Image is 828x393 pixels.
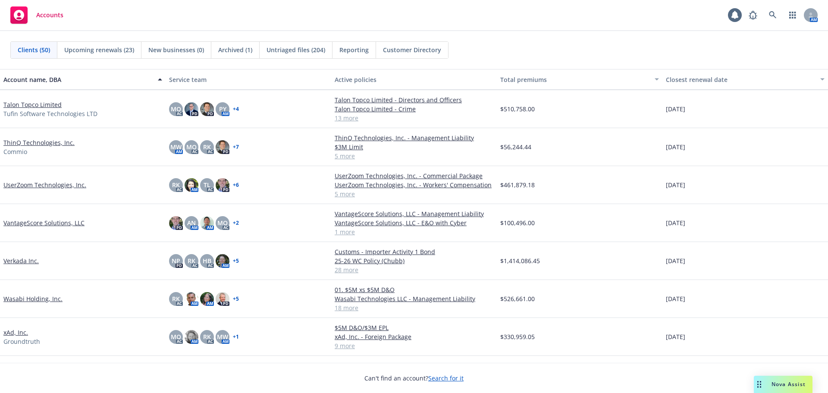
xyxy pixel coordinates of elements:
a: ThinQ Technologies, Inc. - Management Liability [335,133,493,142]
button: Service team [166,69,331,90]
span: Upcoming renewals (23) [64,45,134,54]
img: photo [200,102,214,116]
a: 1 more [335,227,493,236]
a: Search for it [428,374,464,382]
span: $330,959.05 [500,332,535,341]
span: RK [203,142,211,151]
a: Wasabi Technologies LLC - Management Liability [335,294,493,303]
a: ThinQ Technologies, Inc. [3,138,75,147]
a: Report a Bug [744,6,762,24]
span: PY [219,104,226,113]
span: Untriaged files (204) [267,45,325,54]
a: Talon Topco Limited - Directors and Officers [335,95,493,104]
a: + 1 [233,334,239,340]
a: 5 more [335,151,493,160]
span: MW [170,142,182,151]
span: MW [217,332,228,341]
a: 9 more [335,341,493,350]
a: UserZoom Technologies, Inc. - Commercial Package [335,171,493,180]
a: $3M Limit [335,142,493,151]
span: HB [203,256,211,265]
a: + 4 [233,107,239,112]
a: + 7 [233,145,239,150]
a: Switch app [784,6,801,24]
span: $56,244.44 [500,142,531,151]
img: photo [169,216,183,230]
img: photo [216,140,229,154]
span: Accounts [36,12,63,19]
span: AN [187,218,196,227]
span: MQ [217,218,228,227]
a: UserZoom Technologies, Inc. [3,180,86,189]
span: [DATE] [666,180,685,189]
div: Active policies [335,75,493,84]
img: photo [200,292,214,306]
img: photo [185,102,198,116]
a: Accounts [7,3,67,27]
span: Commio [3,147,27,156]
a: VantageScore Solutions, LLC [3,218,85,227]
div: Service team [169,75,328,84]
button: Total premiums [497,69,662,90]
img: photo [185,178,198,192]
span: Tufin Software Technologies LTD [3,109,97,118]
span: $1,414,086.45 [500,256,540,265]
span: [DATE] [666,142,685,151]
img: photo [185,292,198,306]
span: RK [188,256,195,265]
a: Search [764,6,781,24]
span: $100,496.00 [500,218,535,227]
span: TL [204,180,210,189]
a: 13 more [335,113,493,123]
a: + 5 [233,258,239,264]
a: 25-26 WC Policy (Chubb) [335,256,493,265]
div: Drag to move [754,376,765,393]
a: VantageScore Solutions, LLC - E&O with Cyber [335,218,493,227]
a: 28 more [335,265,493,274]
a: Customs - Importer Activity 1 Bond [335,247,493,256]
span: [DATE] [666,256,685,265]
span: Can't find an account? [364,374,464,383]
div: Closest renewal date [666,75,815,84]
span: RK [172,180,180,189]
span: Archived (1) [218,45,252,54]
span: Nova Assist [772,380,806,388]
span: MQ [186,142,197,151]
span: $510,758.00 [500,104,535,113]
a: Wasabi Holding, Inc. [3,294,63,303]
img: photo [216,292,229,306]
a: Verkada Inc. [3,256,39,265]
a: UserZoom Technologies, Inc. - Workers' Compensation [335,180,493,189]
a: + 5 [233,296,239,302]
span: RK [172,294,180,303]
span: [DATE] [666,332,685,341]
span: NP [172,256,180,265]
span: [DATE] [666,104,685,113]
span: Customer Directory [383,45,441,54]
img: photo [185,330,198,344]
span: Clients (50) [18,45,50,54]
a: 01. $5M xs $5M D&O [335,285,493,294]
span: $526,661.00 [500,294,535,303]
img: photo [216,178,229,192]
img: photo [216,254,229,268]
button: Closest renewal date [662,69,828,90]
a: Talon Topco Limited - Crime [335,104,493,113]
img: photo [200,216,214,230]
span: [DATE] [666,294,685,303]
span: [DATE] [666,218,685,227]
a: + 2 [233,220,239,226]
span: MQ [171,104,181,113]
a: $5M D&O/$3M EPL [335,323,493,332]
button: Nova Assist [754,376,812,393]
span: Groundtruth [3,337,40,346]
a: Talon Topco Limited [3,100,62,109]
a: 18 more [335,303,493,312]
div: Account name, DBA [3,75,153,84]
a: VantageScore Solutions, LLC - Management Liability [335,209,493,218]
button: Active policies [331,69,497,90]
